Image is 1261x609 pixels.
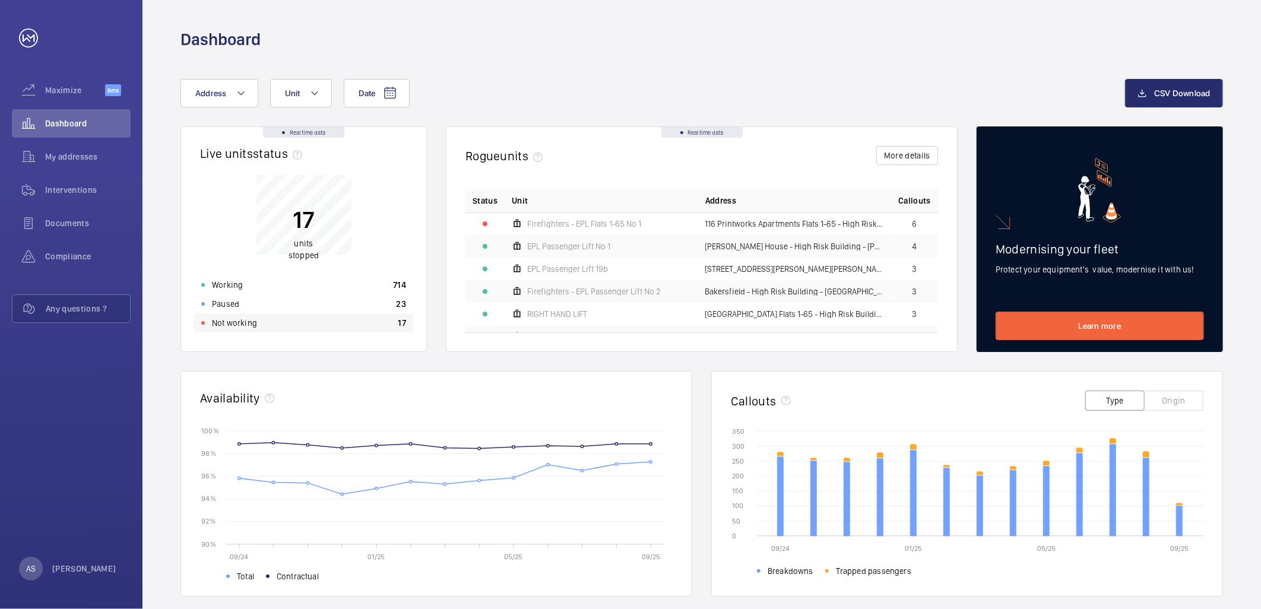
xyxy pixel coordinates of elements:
[180,79,258,107] button: Address
[367,553,385,561] text: 01/25
[277,570,319,582] span: Contractual
[1078,158,1121,223] img: marketing-card.svg
[396,298,406,310] p: 23
[996,264,1204,275] p: Protect your equipment's value, modernise it with us!
[913,310,917,318] span: 3
[705,195,736,207] span: Address
[705,287,885,296] span: Bakersfield - High Risk Building - [GEOGRAPHIC_DATA]
[527,265,608,273] span: EPL Passenger Lift 19b
[732,427,744,436] text: 350
[263,127,344,138] div: Real time data
[195,88,227,98] span: Address
[732,457,744,465] text: 250
[201,517,216,525] text: 92 %
[212,317,257,329] p: Not working
[898,195,931,207] span: Callouts
[1125,79,1223,107] button: CSV Download
[512,195,528,207] span: Unit
[705,242,885,250] span: [PERSON_NAME] House - High Risk Building - [PERSON_NAME][GEOGRAPHIC_DATA]
[289,238,319,262] p: units
[465,148,547,163] h2: Rogue
[705,310,885,318] span: [GEOGRAPHIC_DATA] Flats 1-65 - High Risk Building - [GEOGRAPHIC_DATA] 1-65
[393,279,406,291] p: 714
[500,148,548,163] span: units
[212,279,243,291] p: Working
[505,553,523,561] text: 05/25
[771,544,790,553] text: 09/24
[1170,544,1189,553] text: 09/25
[359,88,376,98] span: Date
[836,565,911,577] span: Trapped passengers
[527,242,610,250] span: EPL Passenger Lift No 1
[527,310,587,318] span: RIGHT HAND LIFT
[527,287,661,296] span: Firefighters - EPL Passenger Lift No 2
[913,265,917,273] span: 3
[398,317,406,329] p: 17
[661,127,743,138] div: Real time data
[1154,88,1211,98] span: CSV Download
[45,250,131,262] span: Compliance
[913,287,917,296] span: 3
[201,472,216,480] text: 96 %
[237,570,254,582] span: Total
[1144,391,1203,411] button: Origin
[913,220,917,228] span: 6
[45,84,105,96] span: Maximize
[201,540,216,548] text: 90 %
[527,220,641,228] span: Firefighters - EPL Flats 1-65 No 1
[180,28,261,50] h1: Dashboard
[705,265,885,273] span: [STREET_ADDRESS][PERSON_NAME][PERSON_NAME]
[642,553,660,561] text: 09/25
[201,449,216,458] text: 98 %
[732,502,743,510] text: 100
[105,84,121,96] span: Beta
[52,563,116,575] p: [PERSON_NAME]
[201,426,219,434] text: 100 %
[473,195,498,207] p: Status
[731,394,777,408] h2: Callouts
[200,146,307,161] h2: Live units
[230,553,248,561] text: 09/24
[46,303,130,315] span: Any questions ?
[996,312,1204,340] a: Learn more
[285,88,300,98] span: Unit
[705,220,885,228] span: 116 Printworks Apartments Flats 1-65 - High Risk Building - 116 Printworks Apartments Flats 1-65
[45,118,131,129] span: Dashboard
[996,242,1204,256] h2: Modernising your fleet
[26,563,36,575] p: AS
[289,251,319,261] span: stopped
[905,544,922,553] text: 01/25
[913,242,917,250] span: 4
[253,146,307,161] span: status
[45,184,131,196] span: Interventions
[45,217,131,229] span: Documents
[212,298,239,310] p: Paused
[200,391,260,405] h2: Availability
[1037,544,1056,553] text: 05/25
[289,205,319,235] p: 17
[270,79,332,107] button: Unit
[732,442,744,451] text: 300
[1085,391,1145,411] button: Type
[201,494,216,503] text: 94 %
[732,517,740,525] text: 50
[45,151,131,163] span: My addresses
[344,79,410,107] button: Date
[768,565,813,577] span: Breakdowns
[732,487,743,495] text: 150
[876,146,938,165] button: More details
[732,532,736,540] text: 0
[732,472,744,480] text: 200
